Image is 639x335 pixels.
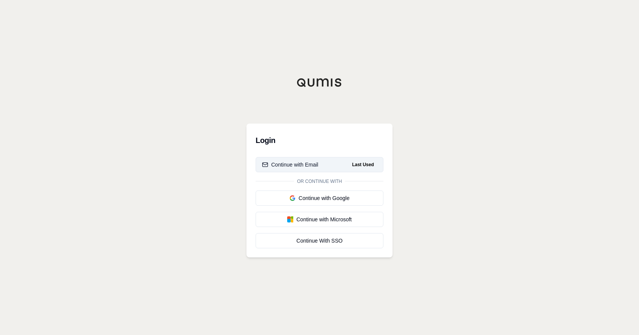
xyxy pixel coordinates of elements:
div: Continue With SSO [262,237,377,245]
button: Continue with Google [256,191,383,206]
div: Continue with Microsoft [262,216,377,223]
span: Or continue with [294,178,345,184]
h3: Login [256,133,383,148]
a: Continue With SSO [256,233,383,248]
button: Continue with EmailLast Used [256,157,383,172]
div: Continue with Google [262,194,377,202]
span: Last Used [349,160,377,169]
img: Qumis [297,78,342,87]
button: Continue with Microsoft [256,212,383,227]
div: Continue with Email [262,161,318,168]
